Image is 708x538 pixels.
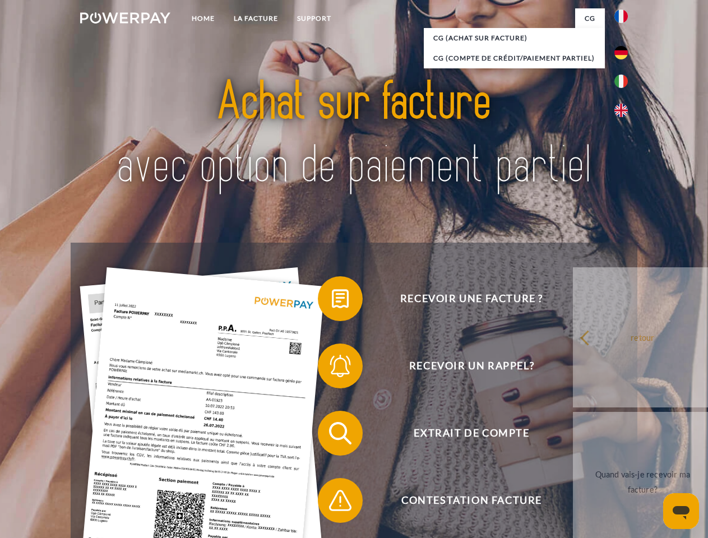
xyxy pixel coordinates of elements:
[614,46,628,59] img: de
[580,330,706,345] div: retour
[318,411,609,456] button: Extrait de compte
[182,8,224,29] a: Home
[326,352,354,380] img: qb_bell.svg
[334,344,609,388] span: Recevoir un rappel?
[326,285,354,313] img: qb_bill.svg
[424,28,605,48] a: CG (achat sur facture)
[326,419,354,447] img: qb_search.svg
[663,493,699,529] iframe: Bouton de lancement de la fenêtre de messagerie
[107,54,601,215] img: title-powerpay_fr.svg
[326,486,354,514] img: qb_warning.svg
[614,104,628,117] img: en
[334,276,609,321] span: Recevoir une facture ?
[318,344,609,388] button: Recevoir un rappel?
[575,8,605,29] a: CG
[614,10,628,23] img: fr
[288,8,341,29] a: Support
[318,478,609,523] button: Contestation Facture
[424,48,605,68] a: CG (Compte de crédit/paiement partiel)
[80,12,170,24] img: logo-powerpay-white.svg
[334,478,609,523] span: Contestation Facture
[334,411,609,456] span: Extrait de compte
[614,75,628,88] img: it
[224,8,288,29] a: LA FACTURE
[318,276,609,321] button: Recevoir une facture ?
[580,467,706,497] div: Quand vais-je recevoir ma facture?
